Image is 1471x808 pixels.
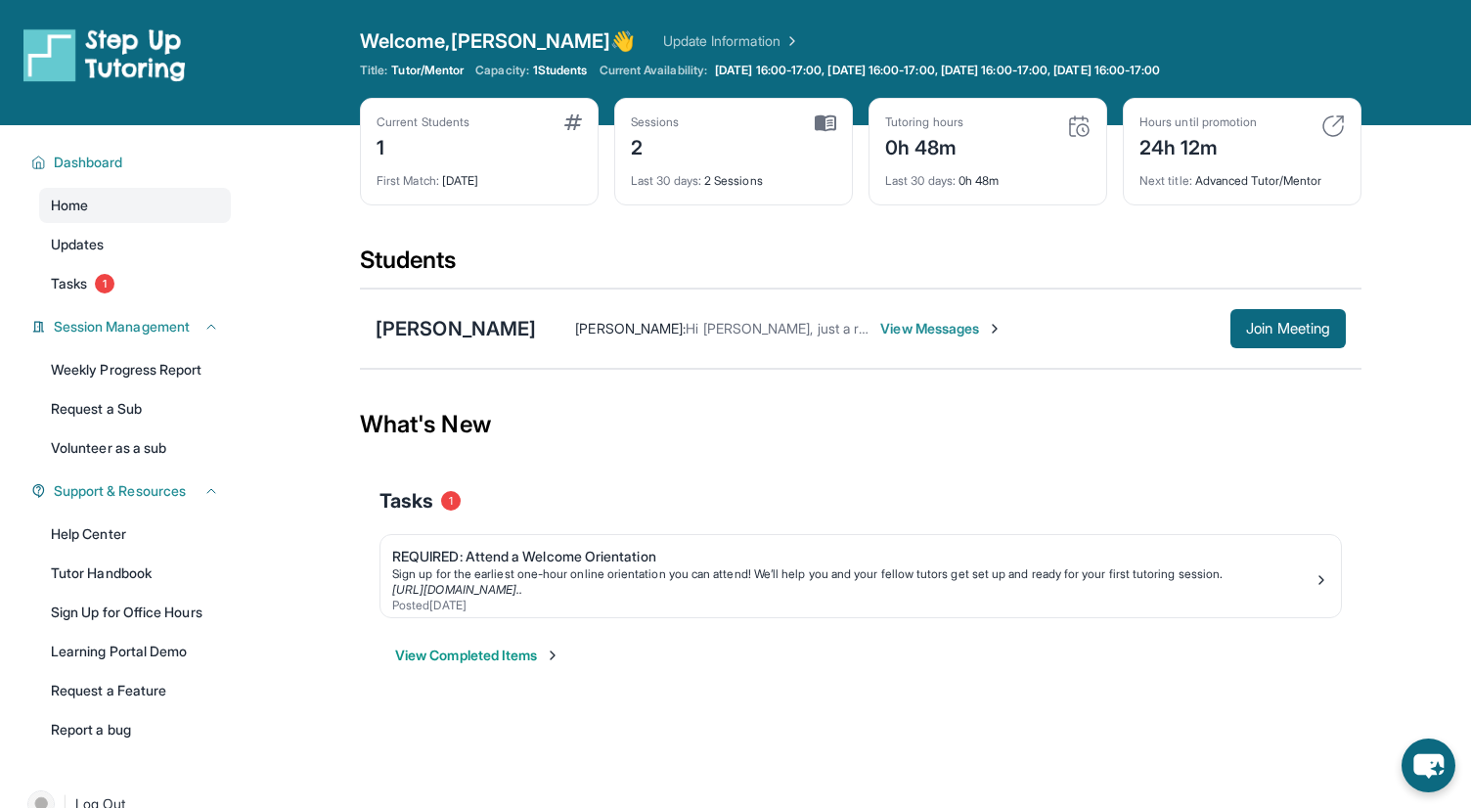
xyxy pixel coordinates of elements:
button: Dashboard [46,153,219,172]
span: Next title : [1139,173,1192,188]
span: [DATE] 16:00-17:00, [DATE] 16:00-17:00, [DATE] 16:00-17:00, [DATE] 16:00-17:00 [715,63,1160,78]
a: [URL][DOMAIN_NAME].. [392,582,522,597]
a: Report a bug [39,712,231,747]
span: Updates [51,235,105,254]
div: Posted [DATE] [392,598,1314,613]
span: Home [51,196,88,215]
a: Tutor Handbook [39,556,231,591]
a: Home [39,188,231,223]
a: [DATE] 16:00-17:00, [DATE] 16:00-17:00, [DATE] 16:00-17:00, [DATE] 16:00-17:00 [711,63,1164,78]
span: Tasks [379,487,433,515]
button: chat-button [1402,739,1455,792]
div: Tutoring hours [885,114,963,130]
div: 1 [377,130,469,161]
button: Join Meeting [1230,309,1346,348]
span: Session Management [54,317,190,337]
div: 0h 48m [885,161,1091,189]
a: Update Information [663,31,800,51]
a: Updates [39,227,231,262]
span: Title: [360,63,387,78]
a: Help Center [39,516,231,552]
a: Tasks1 [39,266,231,301]
div: Sign up for the earliest one-hour online orientation you can attend! We’ll help you and your fell... [392,566,1314,582]
div: Students [360,245,1361,288]
div: What's New [360,382,1361,468]
span: Last 30 days : [885,173,956,188]
a: Weekly Progress Report [39,352,231,387]
img: card [815,114,836,132]
span: Support & Resources [54,481,186,501]
button: Session Management [46,317,219,337]
img: Chevron Right [780,31,800,51]
span: 1 [441,491,461,511]
div: REQUIRED: Attend a Welcome Orientation [392,547,1314,566]
span: 1 [95,274,114,293]
a: Volunteer as a sub [39,430,231,466]
span: Capacity: [475,63,529,78]
span: Tutor/Mentor [391,63,464,78]
div: Sessions [631,114,680,130]
div: 24h 12m [1139,130,1257,161]
img: card [564,114,582,130]
span: [PERSON_NAME] : [575,320,686,337]
img: card [1321,114,1345,138]
a: Request a Sub [39,391,231,426]
div: Hours until promotion [1139,114,1257,130]
span: Dashboard [54,153,123,172]
a: Sign Up for Office Hours [39,595,231,630]
div: 2 Sessions [631,161,836,189]
div: [PERSON_NAME] [376,315,536,342]
img: Chevron-Right [987,321,1003,337]
span: 1 Students [533,63,588,78]
span: Last 30 days : [631,173,701,188]
div: 2 [631,130,680,161]
a: Learning Portal Demo [39,634,231,669]
div: 0h 48m [885,130,963,161]
div: Current Students [377,114,469,130]
span: View Messages [880,319,1003,338]
span: First Match : [377,173,439,188]
a: Request a Feature [39,673,231,708]
button: View Completed Items [395,646,560,665]
div: Advanced Tutor/Mentor [1139,161,1345,189]
img: card [1067,114,1091,138]
img: logo [23,27,186,82]
a: REQUIRED: Attend a Welcome OrientationSign up for the earliest one-hour online orientation you ca... [380,535,1341,617]
span: Welcome, [PERSON_NAME] 👋 [360,27,636,55]
span: Current Availability: [600,63,707,78]
span: Join Meeting [1246,323,1330,335]
span: Tasks [51,274,87,293]
div: [DATE] [377,161,582,189]
button: Support & Resources [46,481,219,501]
